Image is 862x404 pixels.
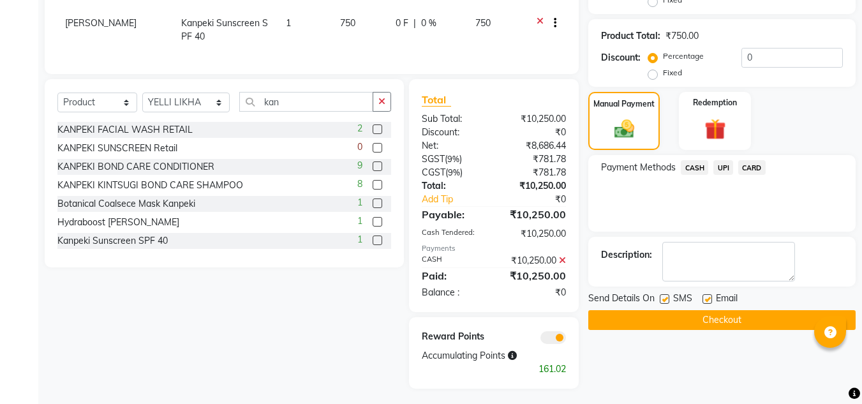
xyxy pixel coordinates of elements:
[412,349,535,363] div: Accumulating Points
[412,207,494,222] div: Payable:
[494,139,576,153] div: ₹8,686.44
[412,153,494,166] div: ( )
[494,153,576,166] div: ₹781.78
[494,207,576,222] div: ₹10,250.00
[57,179,243,192] div: KANPEKI KINTSUGI BOND CARE SHAMPOO
[422,243,566,254] div: Payments
[601,161,676,174] span: Payment Methods
[447,154,459,164] span: 9%
[412,112,494,126] div: Sub Total:
[608,117,641,140] img: _cash.svg
[357,196,362,209] span: 1
[475,17,491,29] span: 750
[448,167,460,177] span: 9%
[412,254,494,267] div: CASH
[57,123,193,137] div: KANPEKI FACIAL WASH RETAIL
[738,160,766,175] span: CARD
[494,286,576,299] div: ₹0
[412,330,494,344] div: Reward Points
[693,97,737,108] label: Redemption
[57,160,214,174] div: KANPEKI BOND CARE CONDITIONER
[422,167,445,178] span: CGST
[357,214,362,228] span: 1
[396,17,408,30] span: 0 F
[601,248,652,262] div: Description:
[422,93,451,107] span: Total
[65,17,137,29] span: [PERSON_NAME]
[412,126,494,139] div: Discount:
[494,112,576,126] div: ₹10,250.00
[286,17,291,29] span: 1
[494,268,576,283] div: ₹10,250.00
[663,67,682,79] label: Fixed
[494,179,576,193] div: ₹10,250.00
[340,17,355,29] span: 750
[663,50,704,62] label: Percentage
[57,142,177,155] div: KANPEKI SUNSCREEN Retail
[588,292,655,308] span: Send Details On
[57,216,179,229] div: Hydraboost [PERSON_NAME]
[412,193,507,206] a: Add Tip
[181,17,268,42] span: Kanpeki Sunscreen SPF 40
[412,286,494,299] div: Balance :
[57,197,195,211] div: Botanical Coalsece Mask Kanpeki
[357,140,362,154] span: 0
[601,51,641,64] div: Discount:
[494,166,576,179] div: ₹781.78
[357,233,362,246] span: 1
[716,292,738,308] span: Email
[494,126,576,139] div: ₹0
[665,29,699,43] div: ₹750.00
[239,92,373,112] input: Search or Scan
[601,29,660,43] div: Product Total:
[412,363,576,376] div: 161.02
[421,17,436,30] span: 0 %
[588,310,856,330] button: Checkout
[412,139,494,153] div: Net:
[681,160,708,175] span: CASH
[494,254,576,267] div: ₹10,250.00
[412,268,494,283] div: Paid:
[698,116,732,142] img: _gift.svg
[508,193,576,206] div: ₹0
[422,153,445,165] span: SGST
[494,227,576,241] div: ₹10,250.00
[57,234,168,248] div: Kanpeki Sunscreen SPF 40
[412,227,494,241] div: Cash Tendered:
[412,166,494,179] div: ( )
[713,160,733,175] span: UPI
[357,122,362,135] span: 2
[593,98,655,110] label: Manual Payment
[413,17,416,30] span: |
[357,159,362,172] span: 9
[412,179,494,193] div: Total:
[673,292,692,308] span: SMS
[357,177,362,191] span: 8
